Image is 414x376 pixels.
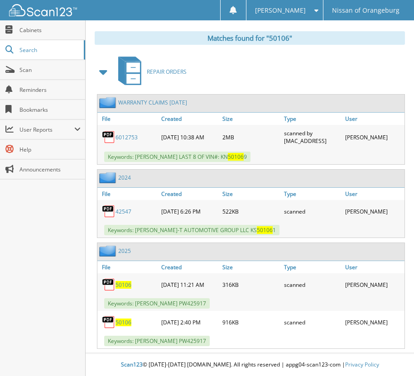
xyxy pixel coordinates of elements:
div: scanned [282,202,343,220]
span: Scan123 [121,361,143,368]
a: User [343,188,404,200]
span: Announcements [19,166,81,173]
span: 50106 [257,226,273,234]
a: Type [282,113,343,125]
span: Reminders [19,86,81,94]
a: File [97,261,159,273]
a: 2025 [118,247,131,255]
a: Type [282,261,343,273]
span: [PERSON_NAME] [255,8,306,13]
img: PDF.png [102,130,116,144]
div: [DATE] 6:26 PM [159,202,221,220]
img: PDF.png [102,278,116,291]
div: [DATE] 11:21 AM [159,276,221,294]
a: Size [220,261,282,273]
span: Scan [19,66,81,74]
a: Privacy Policy [345,361,379,368]
span: Cabinets [19,26,81,34]
img: folder2.png [99,97,118,108]
a: Created [159,261,221,273]
a: Size [220,188,282,200]
img: PDF.png [102,205,116,218]
a: User [343,113,404,125]
div: scanned [282,276,343,294]
span: Keywords: [PERSON_NAME] PW425917 [104,336,210,346]
div: [DATE] 10:38 AM [159,127,221,147]
a: Size [220,113,282,125]
iframe: Chat Widget [369,333,414,376]
span: Keywords: [PERSON_NAME] LAST 8 OF VIN#: KN 9 [104,152,250,162]
div: 916KB [220,313,282,331]
div: 316KB [220,276,282,294]
a: 50106 [116,319,131,326]
img: scan123-logo-white.svg [9,4,77,16]
div: [PERSON_NAME] [343,276,404,294]
a: File [97,113,159,125]
a: File [97,188,159,200]
div: Matches found for "50106" [95,31,405,45]
span: Help [19,146,81,153]
div: [PERSON_NAME] [343,127,404,147]
span: Keywords: [PERSON_NAME] PW425917 [104,298,210,309]
a: Type [282,188,343,200]
span: Bookmarks [19,106,81,114]
img: folder2.png [99,172,118,183]
a: 2024 [118,174,131,181]
a: User [343,261,404,273]
div: [DATE] 2:40 PM [159,313,221,331]
a: 6012753 [116,133,138,141]
span: 50106 [228,153,244,161]
span: Nissan of Orangeburg [332,8,400,13]
div: 2MB [220,127,282,147]
div: [PERSON_NAME] [343,202,404,220]
a: REPAIR ORDERS [113,54,187,90]
div: scanned [282,313,343,331]
img: folder2.png [99,245,118,257]
span: Keywords: [PERSON_NAME]-T AUTOMOTIVE GROUP LLC KS 1 [104,225,279,235]
a: Created [159,188,221,200]
a: WARRANTY CLAIMS [DATE] [118,99,187,106]
span: REPAIR ORDERS [147,68,187,76]
a: 42547 [116,208,131,215]
div: [PERSON_NAME] [343,313,404,331]
div: scanned by [MAC_ADDRESS] [282,127,343,147]
a: 50106 [116,281,131,289]
img: PDF.png [102,315,116,329]
a: Created [159,113,221,125]
div: 522KB [220,202,282,220]
span: User Reports [19,126,74,133]
span: Search [19,46,79,54]
div: © [DATE]-[DATE] [DOMAIN_NAME]. All rights reserved | appg04-scan123-com | [86,354,414,376]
